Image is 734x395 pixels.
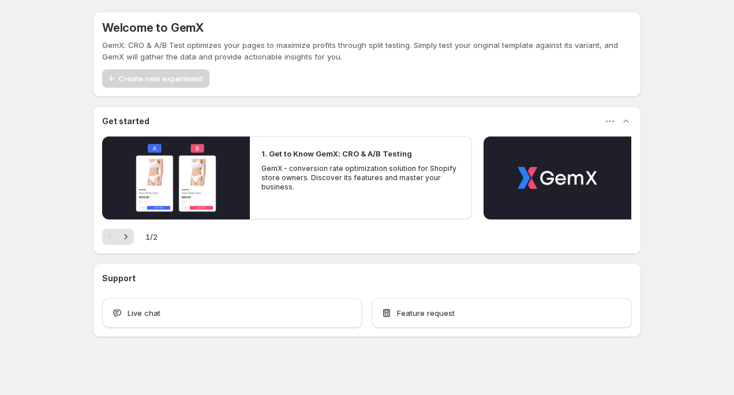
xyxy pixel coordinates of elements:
[397,307,455,319] span: Feature request
[145,231,158,243] span: 1 / 2
[102,21,204,35] h5: Welcome to GemX
[102,115,149,127] h3: Get started
[118,229,134,245] button: Next
[484,136,631,219] button: Play video
[261,164,460,192] p: GemX - conversion rate optimization solution for Shopify store owners. Discover its features and ...
[102,136,250,219] button: Play video
[102,39,632,62] p: GemX: CRO & A/B Test optimizes your pages to maximize profits through split testing. Simply test ...
[128,307,160,319] span: Live chat
[102,273,136,284] h3: Support
[102,229,134,245] nav: Pagination
[261,148,412,159] h2: 1. Get to Know GemX: CRO & A/B Testing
